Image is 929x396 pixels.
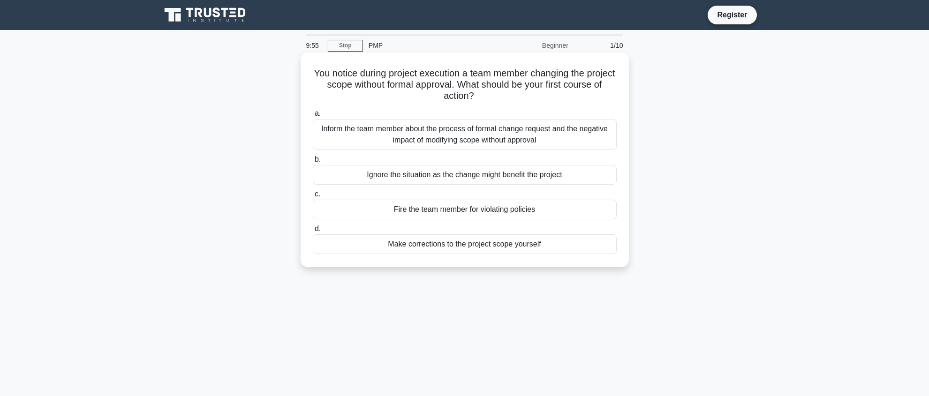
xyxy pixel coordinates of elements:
div: 1/10 [574,36,629,55]
span: c. [315,190,320,198]
div: Inform the team member about the process of formal change request and the negative impact of modi... [313,119,617,150]
a: Register [711,9,753,21]
div: Beginner [492,36,574,55]
h5: You notice during project execution a team member changing the project scope without formal appro... [312,67,618,102]
div: 9:55 [301,36,328,55]
a: Stop [328,40,363,52]
span: d. [315,224,321,232]
span: a. [315,109,321,117]
span: b. [315,155,321,163]
div: Fire the team member for violating policies [313,200,617,219]
div: Make corrections to the project scope yourself [313,234,617,254]
div: PMP [363,36,492,55]
div: Ignore the situation as the change might benefit the project [313,165,617,185]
